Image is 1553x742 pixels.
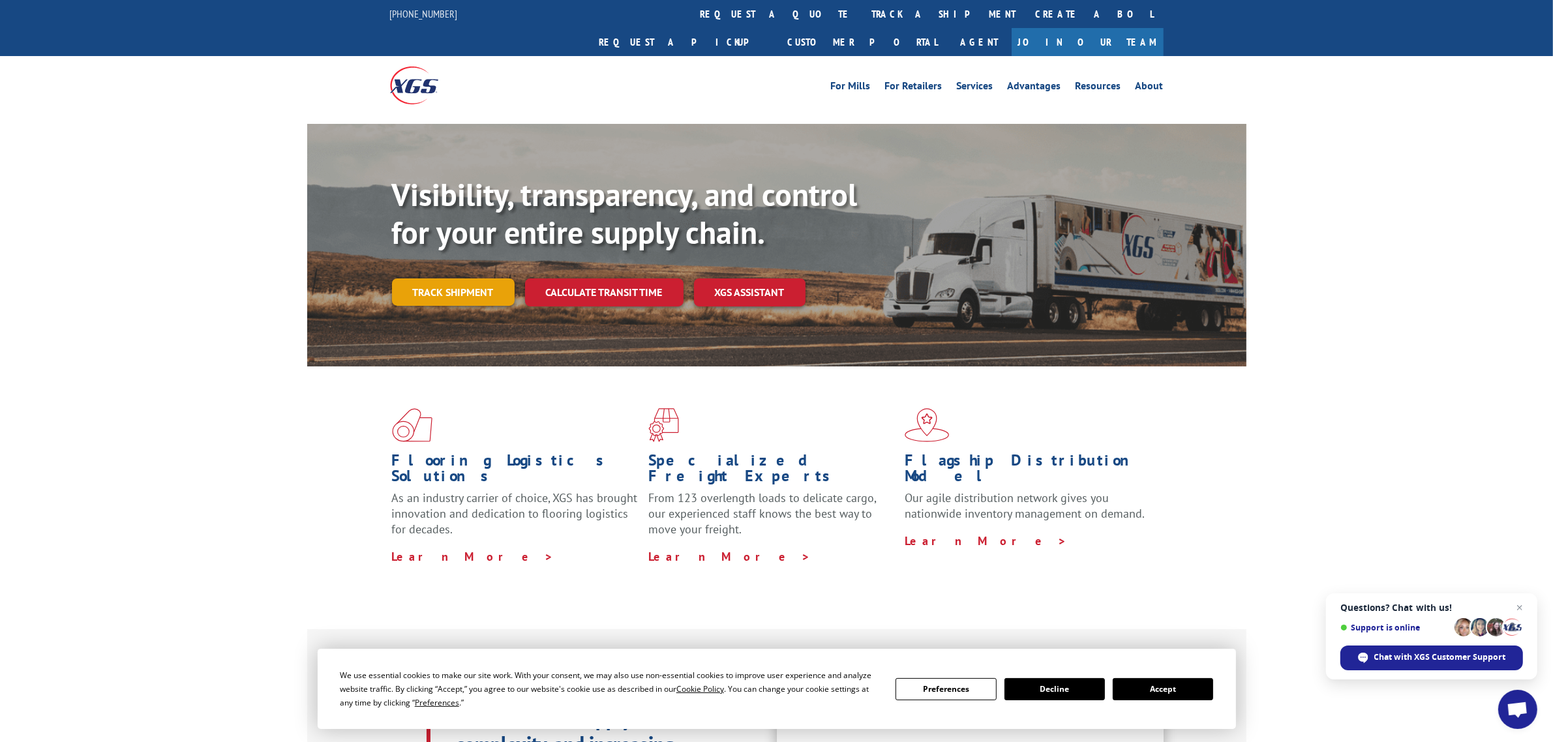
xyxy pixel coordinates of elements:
div: Chat with XGS Customer Support [1340,646,1523,670]
button: Preferences [896,678,996,700]
a: [PHONE_NUMBER] [390,7,458,20]
span: Close chat [1512,600,1528,616]
span: Questions? Chat with us! [1340,602,1523,613]
a: Advantages [1008,81,1061,95]
span: Preferences [415,697,459,708]
img: xgs-icon-focused-on-flooring-red [648,408,679,442]
span: As an industry carrier of choice, XGS has brought innovation and dedication to flooring logistics... [392,490,638,537]
a: Agent [948,28,1012,56]
span: Our agile distribution network gives you nationwide inventory management on demand. [905,490,1145,521]
a: Services [957,81,993,95]
a: About [1136,81,1164,95]
a: Customer Portal [778,28,948,56]
a: XGS ASSISTANT [694,278,806,306]
button: Decline [1004,678,1105,700]
a: For Retailers [885,81,942,95]
p: From 123 overlength loads to delicate cargo, our experienced staff knows the best way to move you... [648,490,895,548]
img: xgs-icon-flagship-distribution-model-red [905,408,950,442]
a: Track shipment [392,278,515,306]
span: Chat with XGS Customer Support [1374,651,1506,663]
div: Open chat [1498,690,1537,729]
h1: Flagship Distribution Model [905,453,1151,490]
a: For Mills [831,81,871,95]
a: Calculate transit time [525,278,684,306]
a: Learn More > [648,549,811,564]
h1: Flooring Logistics Solutions [392,453,639,490]
a: Learn More > [905,533,1067,548]
span: Support is online [1340,623,1450,632]
button: Accept [1113,678,1213,700]
a: Learn More > [392,549,554,564]
b: Visibility, transparency, and control for your entire supply chain. [392,174,858,252]
span: Cookie Policy [676,683,724,694]
a: Resources [1076,81,1121,95]
h1: Specialized Freight Experts [648,453,895,490]
a: Join Our Team [1012,28,1164,56]
div: Cookie Consent Prompt [318,649,1236,729]
a: Request a pickup [590,28,778,56]
img: xgs-icon-total-supply-chain-intelligence-red [392,408,432,442]
div: We use essential cookies to make our site work. With your consent, we may also use non-essential ... [340,668,880,709]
